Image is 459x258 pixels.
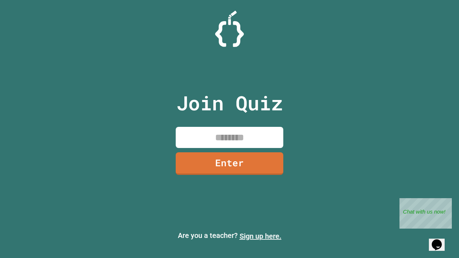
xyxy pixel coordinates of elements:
p: Are you a teacher? [6,230,453,242]
p: Join Quiz [176,88,283,118]
a: Sign up here. [240,232,281,240]
iframe: chat widget [399,198,452,229]
iframe: chat widget [429,229,452,251]
a: Enter [176,152,283,175]
img: Logo.svg [215,11,244,47]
